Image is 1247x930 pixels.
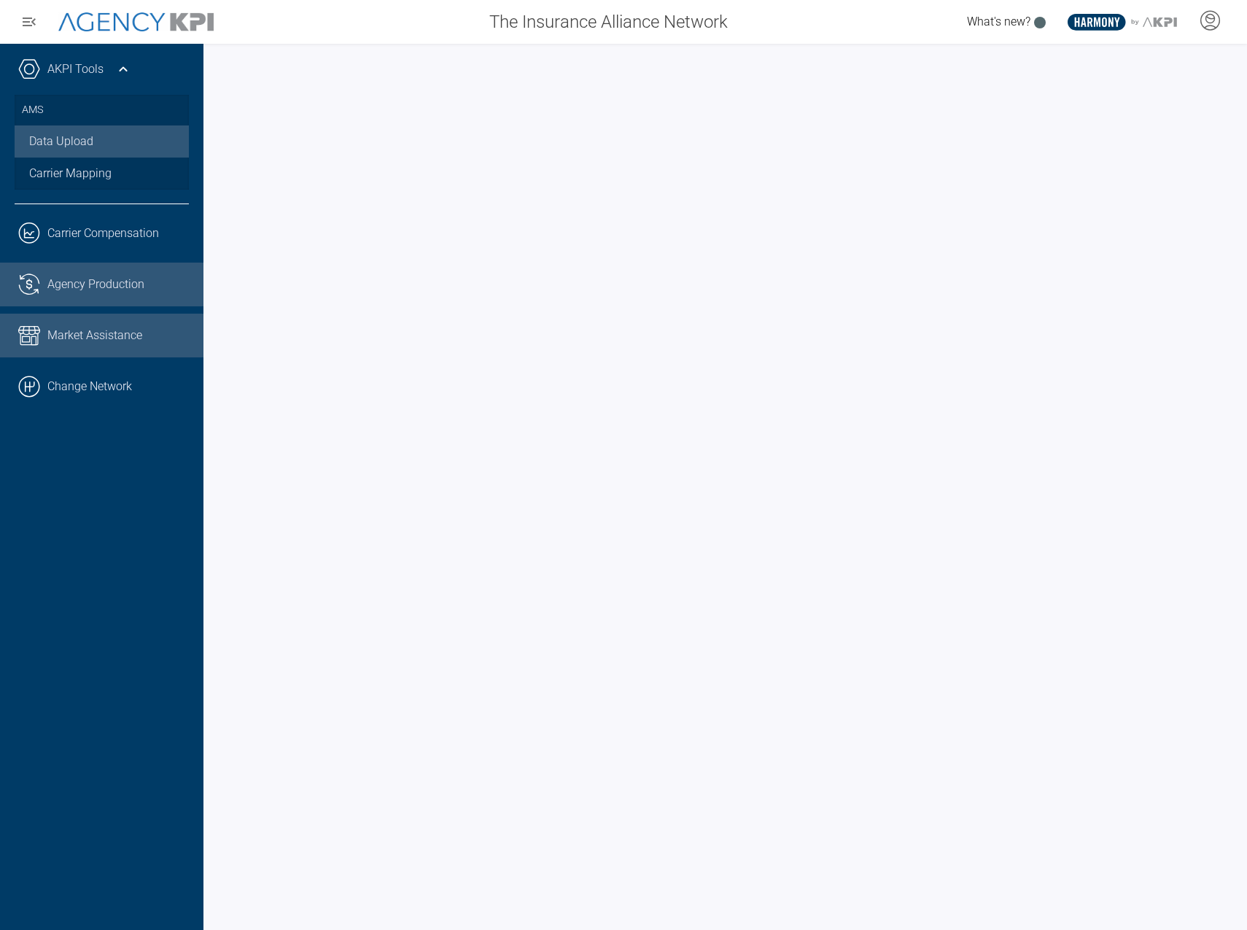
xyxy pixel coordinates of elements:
[15,158,189,190] a: Carrier Mapping
[47,327,142,344] span: Market Assistance
[47,276,144,293] span: Agency Production
[489,9,728,35] span: The Insurance Alliance Network
[58,12,214,32] img: AgencyKPI
[47,61,104,78] a: AKPI Tools
[15,125,189,158] a: Data Upload
[22,95,182,125] h3: AMS
[967,15,1030,28] span: What's new?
